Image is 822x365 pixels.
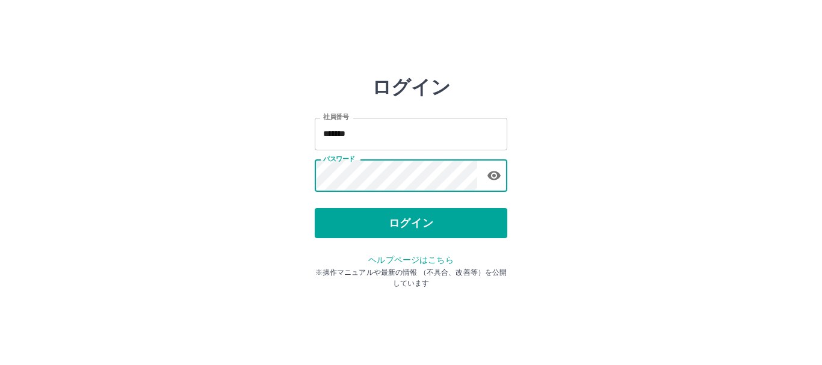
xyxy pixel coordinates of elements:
label: 社員番号 [323,112,348,121]
label: パスワード [323,155,355,164]
h2: ログイン [372,76,451,99]
a: ヘルプページはこちら [368,255,453,265]
p: ※操作マニュアルや最新の情報 （不具合、改善等）を公開しています [315,267,507,289]
button: ログイン [315,208,507,238]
